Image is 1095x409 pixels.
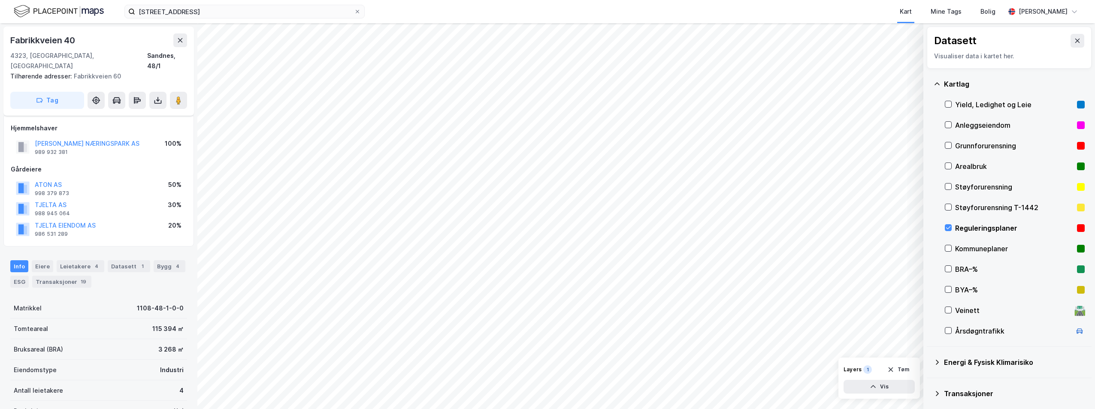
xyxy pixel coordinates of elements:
div: Datasett [108,260,150,272]
span: Tilhørende adresser: [10,72,74,80]
div: 998 379 873 [35,190,69,197]
div: Anleggseiendom [955,120,1074,130]
button: Tag [10,92,84,109]
button: Vis [844,380,915,394]
div: 4 [92,262,101,271]
div: Bruksareal (BRA) [14,344,63,355]
div: Veinett [955,305,1071,316]
div: Transaksjoner [32,276,91,288]
div: Leietakere [57,260,104,272]
div: 4 [173,262,182,271]
div: [PERSON_NAME] [1019,6,1068,17]
div: Antall leietakere [14,385,63,396]
div: Eiere [32,260,53,272]
div: ESG [10,276,29,288]
div: Arealbruk [955,161,1074,171]
div: 989 932 381 [35,149,68,156]
div: 30% [168,200,181,210]
div: Hjemmelshaver [11,123,187,133]
div: 🛣️ [1074,305,1086,316]
div: Kommuneplaner [955,244,1074,254]
div: Fabrikkveien 60 [10,71,180,81]
div: Støyforurensning [955,182,1074,192]
div: 50% [168,180,181,190]
div: Energi & Fysisk Klimarisiko [944,357,1085,367]
div: Yield, Ledighet og Leie [955,99,1074,110]
iframe: Chat Widget [1052,368,1095,409]
div: Industri [160,365,184,375]
div: Kartlag [944,79,1085,89]
div: 4 [179,385,184,396]
div: Årsdøgntrafikk [955,326,1071,336]
div: 1 [138,262,147,271]
div: Bolig [980,6,995,17]
div: 1108-48-1-0-0 [137,303,184,313]
div: 986 531 289 [35,231,68,238]
div: 988 945 064 [35,210,70,217]
div: 3 268 ㎡ [158,344,184,355]
div: 1 [863,365,872,374]
div: 19 [79,277,88,286]
button: Tøm [882,363,915,376]
div: Kart [900,6,912,17]
div: Eiendomstype [14,365,57,375]
div: Grunnforurensning [955,141,1074,151]
div: 4323, [GEOGRAPHIC_DATA], [GEOGRAPHIC_DATA] [10,51,147,71]
div: Tomteareal [14,324,48,334]
div: Bygg [154,260,185,272]
div: Datasett [934,34,977,48]
div: Mine Tags [931,6,962,17]
div: 100% [165,138,181,149]
div: Sandnes, 48/1 [147,51,187,71]
div: Fabrikkveien 40 [10,33,77,47]
div: BRA–% [955,264,1074,274]
div: Kontrollprogram for chat [1052,368,1095,409]
div: Gårdeiere [11,164,187,174]
div: 115 394 ㎡ [152,324,184,334]
div: Visualiser data i kartet her. [934,51,1084,61]
div: Matrikkel [14,303,42,313]
div: Reguleringsplaner [955,223,1074,233]
div: BYA–% [955,285,1074,295]
div: Støyforurensning T-1442 [955,202,1074,213]
input: Søk på adresse, matrikkel, gårdeiere, leietakere eller personer [135,5,354,18]
img: logo.f888ab2527a4732fd821a326f86c7f29.svg [14,4,104,19]
div: Info [10,260,28,272]
div: 20% [168,220,181,231]
div: Layers [844,366,862,373]
div: Transaksjoner [944,388,1085,399]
